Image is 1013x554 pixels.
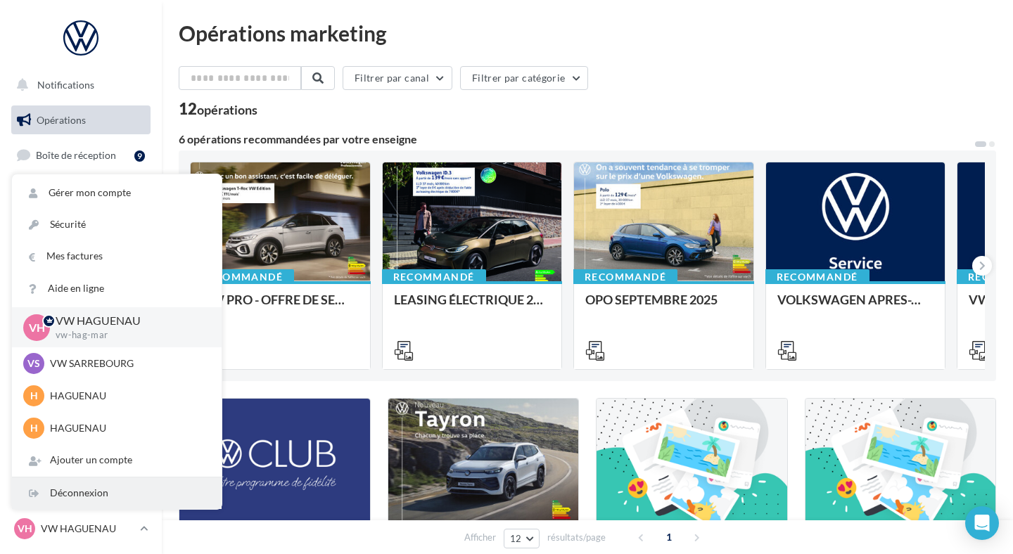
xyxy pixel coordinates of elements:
[50,389,205,403] p: HAGUENAU
[27,356,40,371] span: VS
[8,351,153,392] a: PLV et print personnalisable
[8,176,153,206] a: Visibilité en ligne
[179,134,974,145] div: 6 opérations recommandées par votre enseigne
[8,212,153,241] a: Campagnes
[56,329,199,342] p: vw-hag-mar
[179,101,257,117] div: 12
[8,246,153,276] a: Contacts
[8,105,153,135] a: Opérations
[8,281,153,311] a: Médiathèque
[460,66,588,90] button: Filtrer par catégorie
[8,140,153,170] a: Boîte de réception9
[37,79,94,91] span: Notifications
[50,356,205,371] p: VW SARREBOURG
[765,269,869,285] div: Recommandé
[37,114,86,126] span: Opérations
[510,533,522,544] span: 12
[394,292,551,321] div: LEASING ÉLECTRIQUE 2025
[585,292,742,321] div: OPO SEPTEMBRE 2025
[547,531,606,544] span: résultats/page
[12,444,222,476] div: Ajouter un compte
[179,22,996,44] div: Opérations marketing
[18,522,32,536] span: VH
[190,269,294,285] div: Recommandé
[12,177,222,209] a: Gérer mon compte
[12,240,222,272] a: Mes factures
[134,150,145,162] div: 9
[12,477,222,509] div: Déconnexion
[573,269,677,285] div: Recommandé
[8,316,153,346] a: Calendrier
[343,66,452,90] button: Filtrer par canal
[197,103,257,116] div: opérations
[202,292,359,321] div: VW PRO - OFFRE DE SEPTEMBRE 25
[777,292,934,321] div: VOLKSWAGEN APRES-VENTE
[29,319,45,335] span: VH
[30,421,38,435] span: H
[504,529,540,548] button: 12
[12,273,222,304] a: Aide en ligne
[8,398,153,439] a: Campagnes DataOnDemand
[30,389,38,403] span: H
[464,531,496,544] span: Afficher
[11,515,151,542] a: VH VW HAGUENAU
[36,149,116,161] span: Boîte de réception
[12,209,222,240] a: Sécurité
[8,70,148,100] button: Notifications
[382,269,486,285] div: Recommandé
[965,506,999,540] div: Open Intercom Messenger
[56,313,199,329] p: VW HAGUENAU
[658,526,680,548] span: 1
[41,522,134,536] p: VW HAGUENAU
[50,421,205,435] p: HAGUENAU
